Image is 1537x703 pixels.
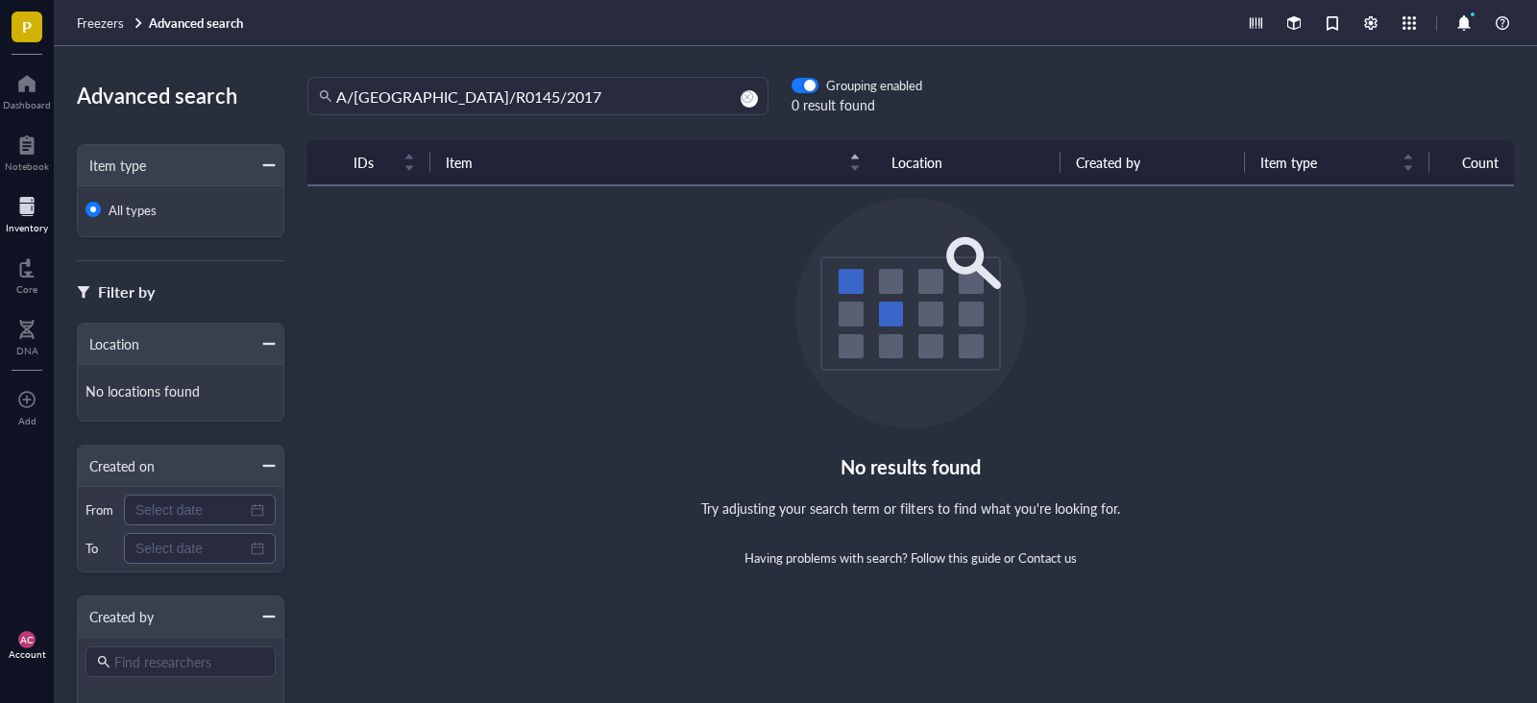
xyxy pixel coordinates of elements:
[3,68,51,110] a: Dashboard
[1260,152,1391,173] span: Item type
[77,13,124,32] span: Freezers
[109,201,157,219] span: All types
[18,415,37,426] div: Add
[446,152,838,173] span: Item
[85,540,116,557] div: To
[6,191,48,233] a: Inventory
[701,497,1120,519] div: Try adjusting your search term or filters to find what you're looking for.
[338,140,430,185] th: IDs
[1061,140,1245,185] th: Created by
[911,548,1001,567] a: Follow this guide
[430,140,876,185] th: Item
[98,279,155,304] div: Filter by
[78,606,154,627] div: Created by
[135,538,247,559] input: Select date
[744,549,1078,567] div: Having problems with search? or
[792,94,922,115] div: 0 result found
[16,314,38,356] a: DNA
[9,648,46,660] div: Account
[85,373,276,413] div: No locations found
[22,14,32,38] span: P
[354,152,392,173] span: IDs
[6,222,48,233] div: Inventory
[78,455,155,476] div: Created on
[149,14,247,32] a: Advanced search
[1245,140,1429,185] th: Item type
[1018,548,1077,567] a: Contact us
[77,14,145,32] a: Freezers
[20,634,34,645] span: AC
[795,198,1026,428] img: Empty state
[78,155,146,176] div: Item type
[841,451,982,482] div: No results found
[135,499,247,521] input: Select date
[85,501,116,519] div: From
[16,345,38,356] div: DNA
[876,140,1061,185] th: Location
[5,160,49,172] div: Notebook
[3,99,51,110] div: Dashboard
[826,77,922,94] div: Grouping enabled
[16,253,37,295] a: Core
[77,77,284,113] div: Advanced search
[5,130,49,172] a: Notebook
[1429,140,1514,185] th: Count
[78,333,139,354] div: Location
[16,283,37,295] div: Core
